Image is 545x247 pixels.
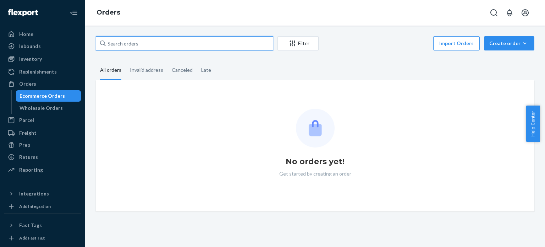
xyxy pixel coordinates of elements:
img: Empty list [296,109,335,147]
span: Support [14,5,40,11]
div: Ecommerce Orders [20,92,65,100]
a: Add Fast Tag [4,234,81,242]
div: Wholesale Orders [20,104,63,112]
div: All orders [100,61,121,80]
input: Search orders [96,36,273,50]
h1: No orders yet! [286,156,345,167]
button: Open account menu [518,6,532,20]
div: Home [19,31,33,38]
a: Orders [4,78,81,90]
div: Returns [19,154,38,161]
a: Reporting [4,164,81,176]
div: Invalid address [130,61,163,79]
div: Inventory [19,55,42,63]
img: Flexport logo [8,9,38,16]
a: Wholesale Orders [16,102,81,114]
a: Add Integration [4,202,81,211]
div: Replenishments [19,68,57,75]
a: Inbounds [4,41,81,52]
div: Fast Tags [19,222,42,229]
div: Late [201,61,211,79]
div: Add Integration [19,203,51,209]
button: Filter [277,36,319,50]
p: Get started by creating an order [279,170,351,177]
a: Ecommerce Orders [16,90,81,102]
button: Fast Tags [4,220,81,231]
div: Prep [19,141,30,149]
div: Integrations [19,190,49,197]
div: Parcel [19,117,34,124]
a: Home [4,28,81,40]
button: Close Navigation [67,6,81,20]
button: Open Search Box [487,6,501,20]
a: Replenishments [4,66,81,77]
button: Create order [484,36,534,50]
div: Filter [278,40,318,47]
a: Prep [4,139,81,151]
div: Inbounds [19,43,41,50]
ol: breadcrumbs [91,2,126,23]
div: Freight [19,129,37,136]
div: Canceled [172,61,193,79]
button: Help Center [526,106,540,142]
a: Freight [4,127,81,139]
button: Integrations [4,188,81,199]
a: Returns [4,151,81,163]
a: Inventory [4,53,81,65]
div: Reporting [19,166,43,173]
a: Parcel [4,114,81,126]
button: Open notifications [502,6,517,20]
div: Add Fast Tag [19,235,45,241]
div: Orders [19,80,36,87]
div: Create order [489,40,529,47]
a: Orders [97,9,120,16]
button: Import Orders [433,36,480,50]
